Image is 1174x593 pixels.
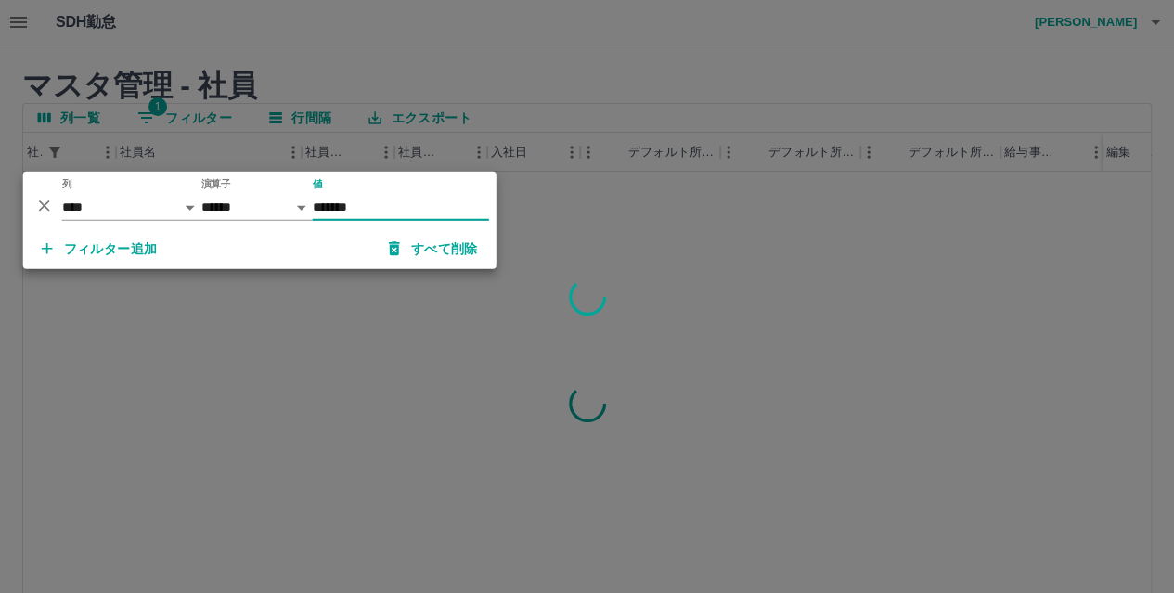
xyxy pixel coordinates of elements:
label: 値 [313,177,323,191]
button: すべて削除 [374,232,493,265]
label: 列 [62,177,72,191]
label: 演算子 [201,177,231,191]
button: フィルター追加 [27,232,173,265]
button: 削除 [31,191,58,219]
